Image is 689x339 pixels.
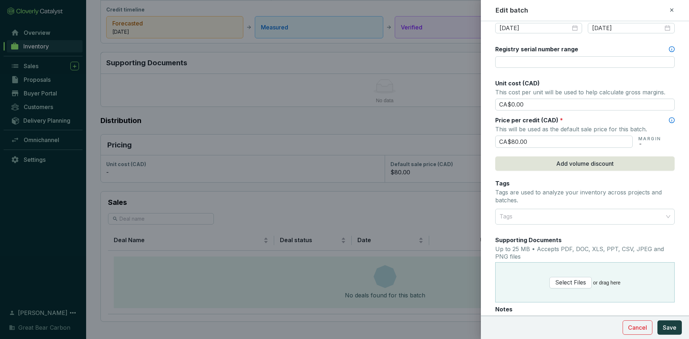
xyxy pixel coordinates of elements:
[638,142,661,146] p: -
[495,80,540,87] span: Unit cost (CAD)
[495,45,578,53] label: Registry serial number range
[495,124,675,134] p: This will be used as the default sale price for this batch.
[495,156,675,171] button: Add volume discount
[496,6,528,15] h2: Edit batch
[556,159,614,168] span: Add volume discount
[495,87,675,97] p: This cost per unit will be used to help calculate gross margins.
[495,236,562,244] label: Supporting Documents
[495,189,675,204] p: Tags are used to analyze your inventory across projects and batches.
[495,117,558,124] span: Price per credit (CAD)
[549,277,620,288] span: or drag here
[555,278,586,287] span: Select Files
[623,320,652,335] button: Cancel
[549,277,592,288] button: Select Files
[628,323,647,332] span: Cancel
[657,320,682,335] button: Save
[495,305,512,313] label: Notes
[638,136,661,142] p: MARGIN
[500,24,571,32] input: Select date
[495,245,675,261] p: Up to 25 MB • Accepts PDF, DOC, XLS, PPT, CSV, JPEG and PNG files
[592,24,663,32] input: Select date
[495,99,675,111] input: Enter cost
[495,179,510,187] label: Tags
[663,323,676,332] span: Save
